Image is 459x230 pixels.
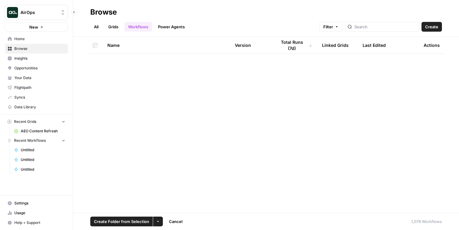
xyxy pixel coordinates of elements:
[124,22,152,32] a: Workflows
[5,54,68,63] a: Insights
[14,200,65,206] span: Settings
[424,37,440,54] div: Actions
[5,23,68,32] button: New
[14,138,46,143] span: Recent Workflows
[11,155,68,165] a: Untitled
[319,22,342,32] button: Filter
[14,75,65,81] span: Your Data
[5,73,68,83] a: Your Data
[363,37,386,54] div: Last Edited
[21,147,65,153] span: Untitled
[5,198,68,208] a: Settings
[5,44,68,54] a: Browse
[322,37,349,54] div: Linked Grids
[425,24,438,30] span: Create
[20,9,57,16] span: AirOps
[14,119,36,124] span: Recent Grids
[421,22,442,32] button: Create
[154,22,188,32] a: Power Agents
[354,24,416,30] input: Search
[21,128,65,134] span: AEO Content Refresh
[14,85,65,90] span: Flightpath
[165,217,186,226] button: Cancel
[7,7,18,18] img: AirOps Logo
[21,157,65,162] span: Untitled
[5,92,68,102] a: Syncs
[169,218,182,225] span: Cancel
[5,63,68,73] a: Opportunities
[105,22,122,32] a: Grids
[14,104,65,110] span: Data Library
[29,24,38,30] span: New
[90,22,102,32] a: All
[5,208,68,218] a: Usage
[5,34,68,44] a: Home
[323,24,333,30] span: Filter
[5,218,68,228] button: Help + Support
[5,83,68,92] a: Flightpath
[235,37,251,54] div: Version
[94,218,149,225] span: Create Folder from Selection
[11,165,68,174] a: Untitled
[90,217,153,226] button: Create Folder from Selection
[5,102,68,112] a: Data Library
[411,218,442,225] div: 1,079 Workflows
[11,145,68,155] a: Untitled
[90,7,117,17] div: Browse
[5,117,68,126] button: Recent Grids
[14,220,65,225] span: Help + Support
[107,37,225,54] div: Name
[14,65,65,71] span: Opportunities
[14,56,65,61] span: Insights
[14,36,65,42] span: Home
[11,126,68,136] a: AEO Content Refresh
[14,95,65,100] span: Syncs
[5,5,68,20] button: Workspace: AirOps
[21,167,65,172] span: Untitled
[14,210,65,216] span: Usage
[14,46,65,51] span: Browse
[276,37,312,54] div: Total Runs (7d)
[5,136,68,145] button: Recent Workflows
